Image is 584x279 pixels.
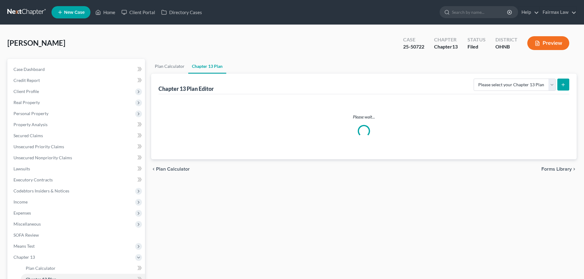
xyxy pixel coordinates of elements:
[452,44,458,49] span: 13
[13,188,69,193] span: Codebtors Insiders & Notices
[9,174,145,185] a: Executory Contracts
[13,67,45,72] span: Case Dashboard
[541,167,572,172] span: Forms Library
[403,36,424,43] div: Case
[151,59,188,74] a: Plan Calculator
[13,243,35,249] span: Means Test
[9,163,145,174] a: Lawsuits
[540,7,576,18] a: Fairmax Law
[9,230,145,241] a: SOFA Review
[158,85,214,92] div: Chapter 13 Plan Editor
[495,43,517,50] div: OHNB
[572,167,577,172] i: chevron_right
[403,43,424,50] div: 25-50722
[118,7,158,18] a: Client Portal
[13,111,48,116] span: Personal Property
[21,263,145,274] a: Plan Calculator
[13,133,43,138] span: Secured Claims
[13,100,40,105] span: Real Property
[13,144,64,149] span: Unsecured Priority Claims
[13,155,72,160] span: Unsecured Nonpriority Claims
[9,141,145,152] a: Unsecured Priority Claims
[13,89,39,94] span: Client Profile
[468,43,486,50] div: Filed
[188,59,226,74] a: Chapter 13 Plan
[13,166,30,171] span: Lawsuits
[518,7,539,18] a: Help
[92,7,118,18] a: Home
[9,130,145,141] a: Secured Claims
[13,78,40,83] span: Credit Report
[527,36,569,50] button: Preview
[13,254,35,260] span: Chapter 13
[434,43,458,50] div: Chapter
[13,210,31,215] span: Expenses
[452,6,508,18] input: Search by name...
[158,7,205,18] a: Directory Cases
[13,232,39,238] span: SOFA Review
[13,199,28,204] span: Income
[13,221,41,227] span: Miscellaneous
[495,36,517,43] div: District
[163,114,564,120] p: Please wait...
[156,167,190,172] span: Plan Calculator
[7,38,65,47] span: [PERSON_NAME]
[13,122,48,127] span: Property Analysis
[151,167,190,172] button: chevron_left Plan Calculator
[468,36,486,43] div: Status
[541,167,577,172] button: Forms Library chevron_right
[64,10,85,15] span: New Case
[9,119,145,130] a: Property Analysis
[13,177,53,182] span: Executory Contracts
[434,36,458,43] div: Chapter
[26,265,55,271] span: Plan Calculator
[9,152,145,163] a: Unsecured Nonpriority Claims
[9,75,145,86] a: Credit Report
[9,64,145,75] a: Case Dashboard
[151,167,156,172] i: chevron_left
